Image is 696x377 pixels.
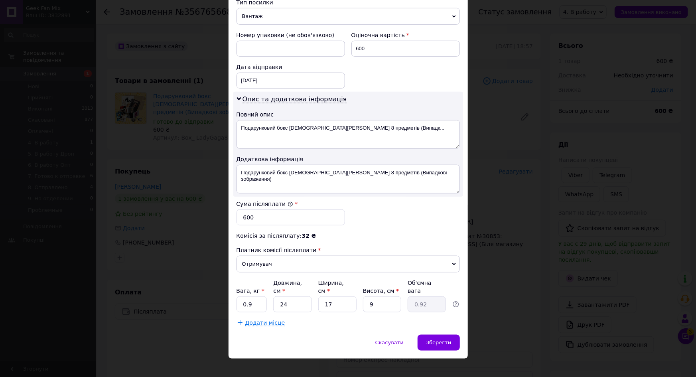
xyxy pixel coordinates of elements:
span: 32 ₴ [302,233,316,239]
span: Додати місце [245,320,285,326]
div: Повний опис [237,111,460,118]
textarea: Подарунковий бокс [DEMOGRAPHIC_DATA][PERSON_NAME] 8 предметів (Випадк... [237,120,460,149]
div: Об'ємна вага [408,279,446,295]
span: Отримувач [237,256,460,272]
label: Ширина, см [318,280,344,294]
div: Оціночна вартість [351,31,460,39]
label: Вага, кг [237,288,264,294]
div: Дата відправки [237,63,345,71]
span: Вантаж [237,8,460,25]
span: Скасувати [375,339,404,345]
div: Додаткова інформація [237,155,460,163]
label: Висота, см [363,288,399,294]
div: Комісія за післяплату: [237,232,460,240]
span: Зберегти [426,339,451,345]
div: Номер упаковки (не обов'язково) [237,31,345,39]
span: Опис та додаткова інформація [243,95,347,103]
span: Платник комісії післяплати [237,247,317,253]
label: Сума післяплати [237,201,293,207]
textarea: Подарунковий бокс [DEMOGRAPHIC_DATA][PERSON_NAME] 8 предметів (Випадкові зображення) [237,165,460,193]
label: Довжина, см [273,280,302,294]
